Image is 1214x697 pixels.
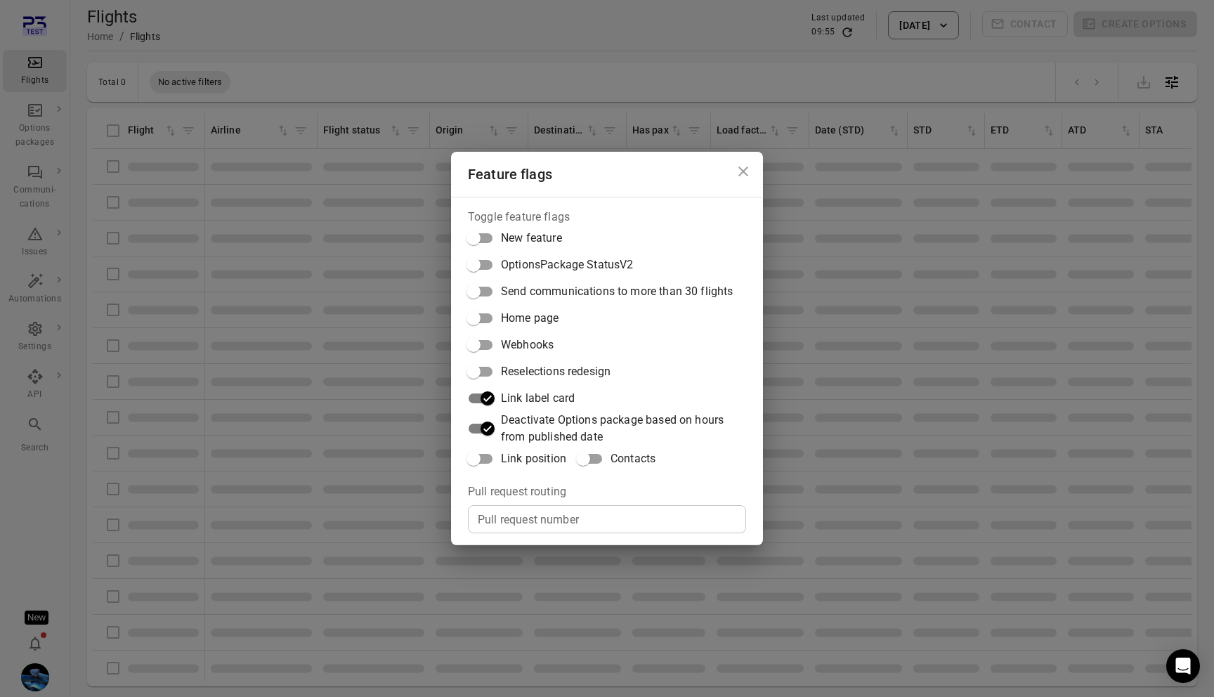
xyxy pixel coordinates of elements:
span: Webhooks [501,337,554,353]
span: Link position [501,450,566,467]
span: New feature [501,230,562,247]
span: Home page [501,310,559,327]
span: Send communications to more than 30 flights [501,283,733,300]
span: Deactivate Options package based on hours from published date [501,412,735,445]
legend: Toggle feature flags [468,209,570,225]
span: Reselections redesign [501,363,611,380]
span: Link label card [501,390,575,407]
button: Close dialog [729,157,757,185]
div: Open Intercom Messenger [1166,649,1200,683]
span: Contacts [611,450,655,467]
h2: Feature flags [451,152,763,197]
span: OptionsPackage StatusV2 [501,256,633,273]
legend: Pull request routing [468,483,566,500]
